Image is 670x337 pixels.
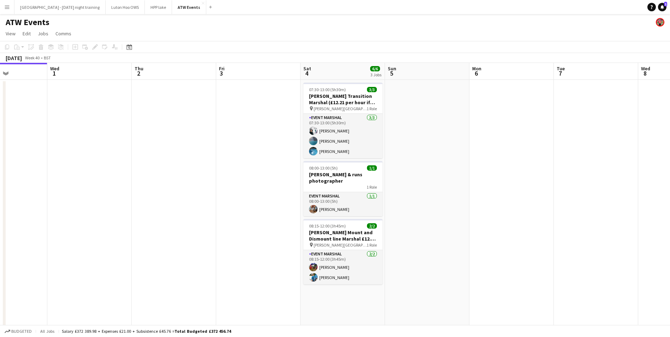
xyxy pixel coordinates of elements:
[14,0,106,14] button: [GEOGRAPHIC_DATA] - [DATE] night training
[172,0,206,14] button: ATW Events
[6,30,16,37] span: View
[6,17,49,28] h1: ATW Events
[44,55,51,60] div: BST
[11,329,32,334] span: Budgeted
[174,329,231,334] span: Total Budgeted £372 456.74
[6,54,22,61] div: [DATE]
[106,0,145,14] button: Luton Hoo OWS
[39,329,56,334] span: All jobs
[38,30,48,37] span: Jobs
[20,29,34,38] a: Edit
[35,29,51,38] a: Jobs
[62,329,231,334] div: Salary £372 389.98 + Expenses £21.00 + Subsistence £45.76 =
[656,18,664,26] app-user-avatar: ATW Racemakers
[664,2,667,6] span: 1
[145,0,172,14] button: HPP lake
[53,29,74,38] a: Comms
[4,327,33,335] button: Budgeted
[658,3,666,11] a: 1
[23,30,31,37] span: Edit
[23,55,41,60] span: Week 40
[55,30,71,37] span: Comms
[3,29,18,38] a: View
